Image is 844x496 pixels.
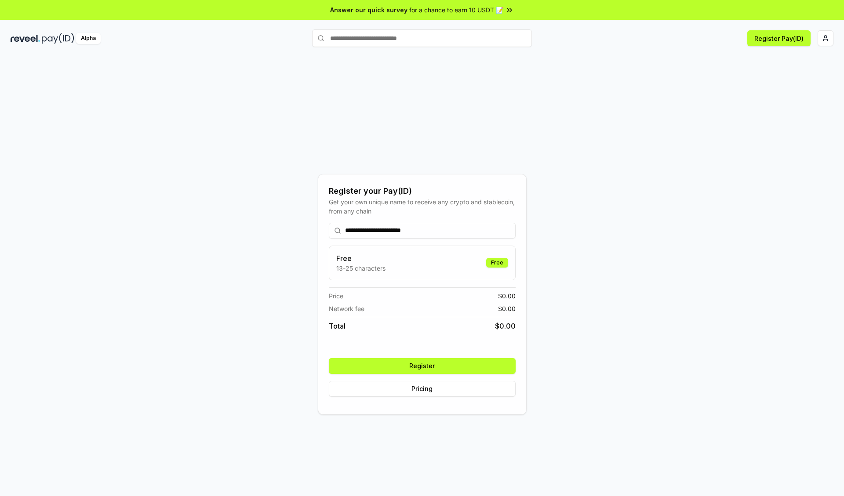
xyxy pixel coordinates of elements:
[76,33,101,44] div: Alpha
[329,291,343,300] span: Price
[329,381,516,397] button: Pricing
[42,33,74,44] img: pay_id
[409,5,503,14] span: for a chance to earn 10 USDT 📝
[329,304,364,313] span: Network fee
[336,253,386,264] h3: Free
[329,197,516,216] div: Get your own unique name to receive any crypto and stablecoin, from any chain
[498,304,516,313] span: $ 0.00
[486,258,508,268] div: Free
[11,33,40,44] img: reveel_dark
[329,358,516,374] button: Register
[336,264,386,273] p: 13-25 characters
[498,291,516,300] span: $ 0.00
[495,321,516,331] span: $ 0.00
[747,30,811,46] button: Register Pay(ID)
[330,5,407,14] span: Answer our quick survey
[329,321,346,331] span: Total
[329,185,516,197] div: Register your Pay(ID)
